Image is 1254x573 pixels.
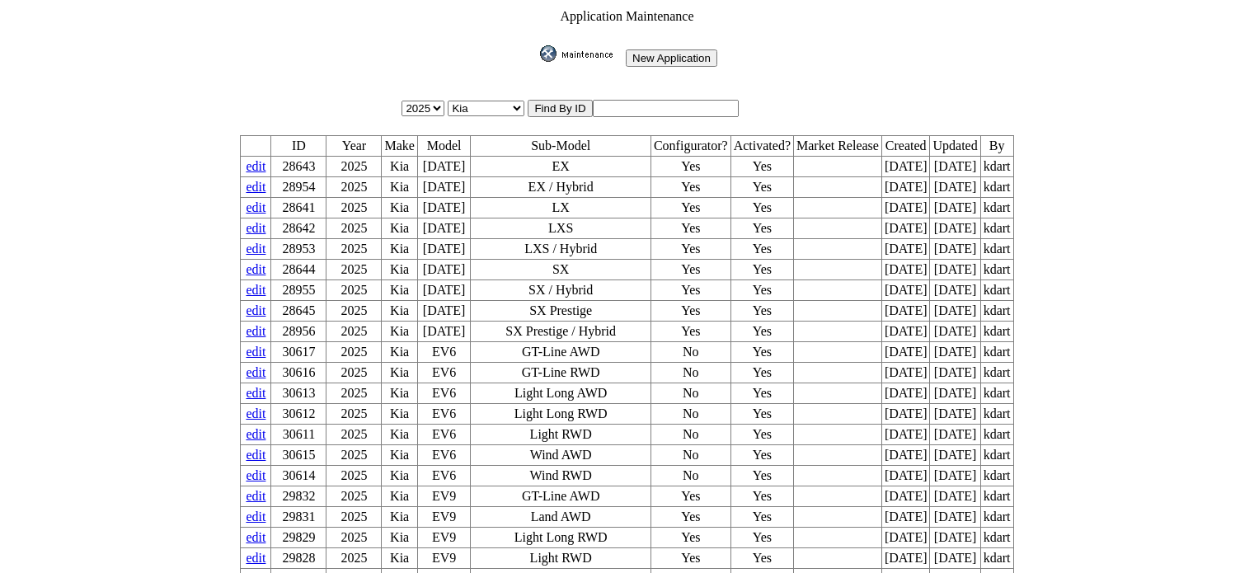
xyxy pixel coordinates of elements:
td: [DATE] [930,322,980,342]
td: Year [326,136,382,157]
td: Yes [730,383,793,404]
td: Yes [650,322,730,342]
td: [DATE] [930,425,980,445]
a: edit [246,468,265,482]
td: [DATE] [881,404,930,425]
td: Yes [650,301,730,322]
td: [DATE] [930,342,980,363]
td: EX [471,157,651,177]
td: [DATE] [930,239,980,260]
td: [DATE] [881,486,930,507]
td: Wind AWD [471,445,651,466]
img: maint.gif [540,45,622,62]
td: Yes [730,342,793,363]
td: 2025 [326,486,382,507]
a: edit [246,427,265,441]
td: Kia [382,239,417,260]
td: [DATE] [881,177,930,198]
td: 28954 [271,177,326,198]
td: [DATE] [881,157,930,177]
td: 28956 [271,322,326,342]
td: [DATE] [881,445,930,466]
td: kdart [980,322,1013,342]
a: edit [246,345,265,359]
td: Yes [730,157,793,177]
td: kdart [980,404,1013,425]
td: Make [382,136,417,157]
td: [DATE] [417,239,471,260]
td: Kia [382,280,417,301]
td: kdart [980,218,1013,239]
td: EV9 [417,486,471,507]
td: Yes [650,218,730,239]
td: [DATE] [930,445,980,466]
td: Yes [650,239,730,260]
td: No [650,466,730,486]
td: Kia [382,342,417,363]
td: [DATE] [881,301,930,322]
td: Yes [650,280,730,301]
td: 2025 [326,363,382,383]
td: EV6 [417,404,471,425]
td: Yes [650,507,730,528]
td: 2025 [326,445,382,466]
td: Kia [382,322,417,342]
td: 28644 [271,260,326,280]
td: Kia [382,383,417,404]
td: No [650,404,730,425]
a: edit [246,489,265,503]
td: Kia [382,548,417,569]
td: Updated [930,136,980,157]
td: kdart [980,425,1013,445]
td: kdart [980,507,1013,528]
td: 2025 [326,548,382,569]
td: Kia [382,260,417,280]
td: Yes [730,280,793,301]
td: Kia [382,507,417,528]
td: [DATE] [881,322,930,342]
td: Yes [730,322,793,342]
td: GT-Line RWD [471,363,651,383]
a: edit [246,386,265,400]
td: Configurator? [650,136,730,157]
td: [DATE] [930,280,980,301]
td: kdart [980,157,1013,177]
input: New Application [626,49,717,67]
td: 30613 [271,383,326,404]
td: [DATE] [417,260,471,280]
td: [DATE] [881,548,930,569]
td: 2025 [326,322,382,342]
td: [DATE] [881,260,930,280]
td: Yes [730,198,793,218]
td: [DATE] [930,363,980,383]
td: Sub-Model [471,136,651,157]
td: [DATE] [930,260,980,280]
td: 28642 [271,218,326,239]
td: 2025 [326,177,382,198]
td: 2025 [326,404,382,425]
td: [DATE] [417,157,471,177]
input: Find By ID [528,100,592,117]
td: [DATE] [881,198,930,218]
td: LX [471,198,651,218]
td: GT-Line AWD [471,486,651,507]
td: 2025 [326,239,382,260]
td: Yes [730,177,793,198]
td: kdart [980,548,1013,569]
td: Activated? [730,136,793,157]
td: Light RWD [471,425,651,445]
td: 30616 [271,363,326,383]
td: kdart [980,466,1013,486]
td: 30612 [271,404,326,425]
td: EV9 [417,528,471,548]
td: Yes [730,528,793,548]
td: Yes [730,507,793,528]
td: 28955 [271,280,326,301]
td: No [650,445,730,466]
td: [DATE] [881,342,930,363]
td: kdart [980,383,1013,404]
td: Kia [382,363,417,383]
td: EV6 [417,363,471,383]
td: kdart [980,445,1013,466]
td: Yes [730,260,793,280]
